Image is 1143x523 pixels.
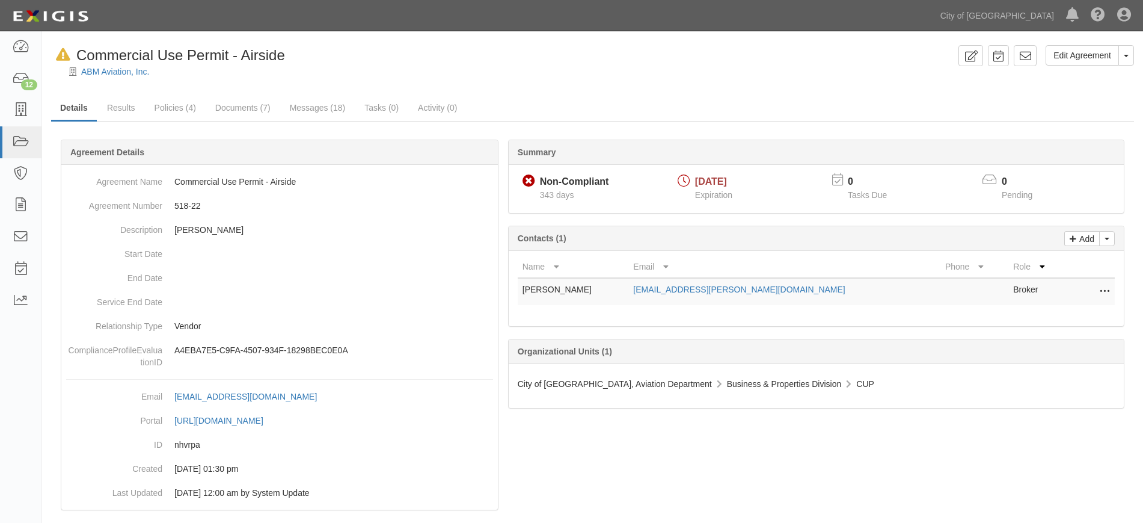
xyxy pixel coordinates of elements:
a: Edit Agreement [1046,45,1119,66]
i: Non-Compliant [522,175,535,188]
dd: [DATE] 01:30 pm [66,457,493,481]
dt: ComplianceProfileEvaluationID [66,338,162,368]
th: Phone [940,256,1008,278]
a: Add [1064,231,1100,246]
a: [EMAIL_ADDRESS][DOMAIN_NAME] [174,392,330,401]
i: Help Center - Complianz [1091,8,1105,23]
th: Name [518,256,629,278]
p: Add [1076,232,1094,246]
dt: Created [66,457,162,475]
div: Commercial Use Permit - Airside [51,45,285,66]
b: Summary [518,147,556,157]
a: Messages (18) [281,96,355,120]
dd: 518-22 [66,194,493,218]
a: Documents (7) [206,96,280,120]
a: Details [51,96,97,122]
div: Non-Compliant [540,175,609,189]
dt: ID [66,433,162,451]
dd: Commercial Use Permit - Airside [66,170,493,194]
p: [PERSON_NAME] [174,224,493,236]
dt: Agreement Name [66,170,162,188]
b: Agreement Details [70,147,144,157]
div: 12 [21,79,37,90]
dd: nhvrpa [66,433,493,457]
td: Broker [1008,278,1067,305]
p: 0 [1002,175,1047,189]
span: Commercial Use Permit - Airside [76,47,285,63]
dt: Description [66,218,162,236]
dt: Last Updated [66,481,162,499]
dt: Portal [66,409,162,427]
span: Business & Properties Division [727,379,842,389]
a: Policies (4) [146,96,205,120]
a: Activity (0) [409,96,466,120]
dt: Service End Date [66,290,162,308]
a: [URL][DOMAIN_NAME] [174,416,277,426]
span: [DATE] [695,176,727,187]
dt: Email [66,385,162,403]
a: City of [GEOGRAPHIC_DATA] [934,4,1060,28]
td: [PERSON_NAME] [518,278,629,305]
dt: Agreement Number [66,194,162,212]
span: Pending [1002,190,1032,200]
th: Role [1008,256,1067,278]
div: [EMAIL_ADDRESS][DOMAIN_NAME] [174,391,317,403]
b: Contacts (1) [518,234,566,243]
p: 0 [848,175,902,189]
a: [EMAIL_ADDRESS][PERSON_NAME][DOMAIN_NAME] [633,285,845,294]
dt: End Date [66,266,162,284]
a: Results [98,96,144,120]
p: A4EBA7E5-C9FA-4507-934F-18298BEC0E0A [174,344,493,356]
dd: [DATE] 12:00 am by System Update [66,481,493,505]
span: City of [GEOGRAPHIC_DATA], Aviation Department [518,379,712,389]
dd: Vendor [66,314,493,338]
dt: Relationship Type [66,314,162,332]
i: In Default since 11/22/2024 [56,49,70,61]
span: CUP [856,379,874,389]
b: Organizational Units (1) [518,347,612,356]
span: Tasks Due [848,190,887,200]
a: Tasks (0) [355,96,408,120]
a: ABM Aviation, Inc. [81,67,149,76]
img: logo-5460c22ac91f19d4615b14bd174203de0afe785f0fc80cf4dbbc73dc1793850b.png [9,5,92,27]
dt: Start Date [66,242,162,260]
th: Email [628,256,940,278]
span: Expiration [695,190,732,200]
span: Since 11/01/2024 [540,190,574,200]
